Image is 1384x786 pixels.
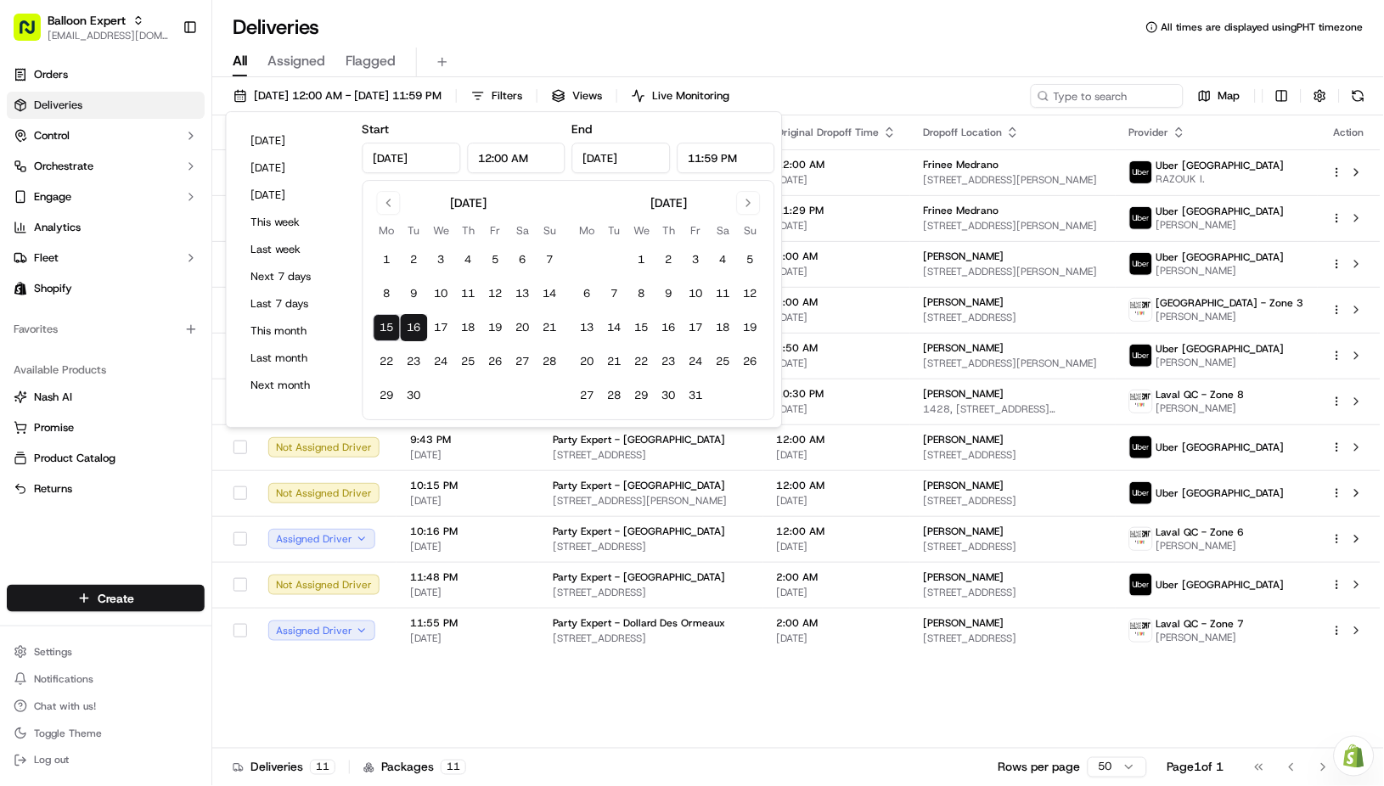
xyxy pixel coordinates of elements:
[363,121,390,137] label: Start
[363,143,460,173] input: Date
[737,222,764,239] th: Sunday
[34,246,130,263] span: Knowledge Base
[455,348,482,375] button: 25
[777,204,897,217] span: 11:29 PM
[226,84,449,108] button: [DATE] 12:00 AM - [DATE] 11:59 PM
[7,475,205,502] button: Returns
[428,280,455,307] button: 10
[1162,20,1364,34] span: All times are displayed using PHT timezone
[401,222,428,239] th: Tuesday
[254,88,442,104] span: [DATE] 12:00 AM - [DATE] 11:59 PM
[1156,218,1285,232] span: [PERSON_NAME]
[683,314,710,341] button: 17
[777,616,897,630] span: 2:00 AM
[14,420,198,435] a: Promise
[1031,84,1184,108] input: Type to search
[7,122,205,149] button: Control
[233,51,247,71] span: All
[34,420,74,435] span: Promise
[7,585,205,612] button: Create
[777,219,897,233] span: [DATE]
[34,754,69,767] span: Log out
[777,173,897,187] span: [DATE]
[601,280,628,307] button: 7
[48,29,169,42] button: [EMAIL_ADDRESS][DOMAIN_NAME]
[1129,126,1169,139] span: Provider
[924,158,999,171] span: Frinee Medrano
[34,481,72,497] span: Returns
[777,311,897,324] span: [DATE]
[628,280,655,307] button: 8
[374,222,401,239] th: Monday
[1130,390,1152,413] img: profile_balloonexpert_internal.png
[1156,310,1304,323] span: [PERSON_NAME]
[710,246,737,273] button: 4
[777,126,880,139] span: Original Dropoff Time
[48,12,126,29] button: Balloon Expert
[374,314,401,341] button: 15
[650,194,687,211] div: [DATE]
[7,153,205,180] button: Orchestrate
[98,590,134,607] span: Create
[1156,578,1285,592] span: Uber [GEOGRAPHIC_DATA]
[537,314,564,341] button: 21
[777,494,897,508] span: [DATE]
[244,265,346,289] button: Next 7 days
[363,759,466,776] div: Packages
[233,759,335,776] div: Deliveries
[34,645,72,659] span: Settings
[410,540,526,553] span: [DATE]
[410,586,526,599] span: [DATE]
[268,620,375,641] button: Assigned Driver
[652,88,729,104] span: Live Monitoring
[777,158,897,171] span: 12:00 AM
[34,250,59,266] span: Fleet
[924,265,1102,278] span: [STREET_ADDRESS][PERSON_NAME]
[410,632,526,645] span: [DATE]
[924,311,1102,324] span: [STREET_ADDRESS]
[924,126,1003,139] span: Dropoff Location
[7,384,205,411] button: Nash AI
[34,281,72,296] span: Shopify
[777,341,897,355] span: 4:50 AM
[58,162,278,179] div: Start new chat
[1130,345,1152,367] img: uber-new-logo.jpeg
[628,222,655,239] th: Wednesday
[455,314,482,341] button: 18
[401,314,428,341] button: 16
[244,238,346,261] button: Last week
[509,314,537,341] button: 20
[34,451,115,466] span: Product Catalog
[710,222,737,239] th: Saturday
[244,183,346,207] button: [DATE]
[737,246,764,273] button: 5
[924,357,1102,370] span: [STREET_ADDRESS][PERSON_NAME]
[34,220,81,235] span: Analytics
[120,287,205,300] a: Powered byPylon
[553,494,750,508] span: [STREET_ADDRESS][PERSON_NAME]
[628,246,655,273] button: 1
[924,433,1004,446] span: [PERSON_NAME]
[410,570,526,584] span: 11:48 PM
[7,316,205,343] div: Favorites
[924,173,1102,187] span: [STREET_ADDRESS][PERSON_NAME]
[509,222,537,239] th: Saturday
[924,525,1004,538] span: [PERSON_NAME]
[14,390,198,405] a: Nash AI
[7,749,205,772] button: Log out
[17,162,48,193] img: 1736555255976-a54dd68f-1ca7-489b-9aae-adbdc363a1c4
[1130,482,1152,504] img: uber-new-logo.jpeg
[683,382,710,409] button: 31
[1156,525,1245,539] span: Laval QC - Zone 6
[428,348,455,375] button: 24
[924,250,1004,263] span: [PERSON_NAME]
[1130,253,1152,275] img: uber-new-logo.jpeg
[777,448,897,462] span: [DATE]
[537,222,564,239] th: Sunday
[924,295,1004,309] span: [PERSON_NAME]
[1130,161,1152,183] img: uber-new-logo.jpeg
[1347,84,1370,108] button: Refresh
[624,84,737,108] button: Live Monitoring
